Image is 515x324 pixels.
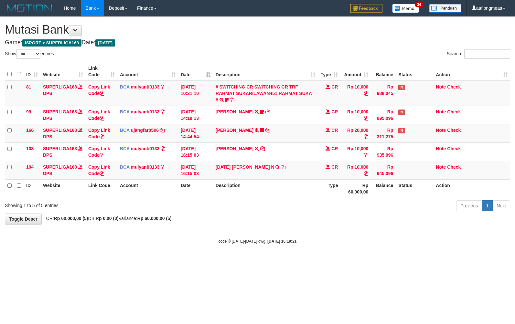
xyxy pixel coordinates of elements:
[464,49,510,59] input: Search:
[43,109,77,114] a: SUPERLIGA168
[161,84,165,89] a: Copy mulyanti0133 to clipboard
[371,124,396,142] td: Rp 311,275
[88,164,110,176] a: Copy Link Code
[371,179,396,198] th: Balance
[396,179,433,198] th: Status
[5,23,510,36] h1: Mutasi Bank
[429,4,461,13] img: panduan.png
[447,128,461,133] a: Check
[24,62,40,81] th: ID: activate to sort column ascending
[219,239,297,244] small: code © [DATE]-[DATE] dwg |
[371,161,396,179] td: Rp 945,096
[396,62,433,81] th: Status
[265,128,270,133] a: Copy NOVEN ELING PRAYOG to clipboard
[26,128,34,133] span: 166
[216,109,253,114] a: [PERSON_NAME]
[318,62,340,81] th: Type: activate to sort column ascending
[117,179,178,198] th: Account
[26,84,31,89] span: 81
[88,128,110,139] a: Copy Link Code
[340,106,371,124] td: Rp 10,000
[88,84,110,96] a: Copy Link Code
[436,146,446,151] a: Note
[120,164,130,170] span: BCA
[447,164,461,170] a: Check
[26,164,34,170] span: 104
[331,84,338,89] span: CR
[120,128,130,133] span: BCA
[16,49,40,59] select: Showentries
[331,146,338,151] span: CR
[40,106,86,124] td: DPS
[40,142,86,161] td: DPS
[281,164,285,170] a: Copy ZUL FIRMAN N to clipboard
[436,109,446,114] a: Note
[131,109,160,114] a: mulyanti0133
[40,62,86,81] th: Website: activate to sort column ascending
[54,216,88,221] strong: Rp 60.000,00 (5)
[340,142,371,161] td: Rp 10,000
[260,146,265,151] a: Copy ELSA MITCHEL to clipboard
[415,2,424,7] span: 34
[178,81,213,106] td: [DATE] 10:21:10
[137,216,172,221] strong: Rp 60.000,00 (5)
[5,214,42,225] a: Toggle Descr
[26,109,31,114] span: 99
[43,164,77,170] a: SUPERLIGA168
[161,146,165,151] a: Copy mulyanti0133 to clipboard
[447,109,461,114] a: Check
[364,134,368,139] a: Copy Rp 20,000 to clipboard
[131,84,160,89] a: mulyanti0133
[340,179,371,198] th: Rp 60.000,00
[86,179,117,198] th: Link Code
[267,239,296,244] strong: [DATE] 16:19:21
[447,146,461,151] a: Check
[5,49,54,59] label: Show entries
[213,62,318,81] th: Description: activate to sort column ascending
[398,128,405,133] span: Has Note
[364,171,368,176] a: Copy Rp 10,000 to clipboard
[216,164,274,170] a: [DATE] [PERSON_NAME] N
[216,128,253,133] a: [PERSON_NAME]
[131,128,159,133] a: ujangfar0506
[5,200,210,209] div: Showing 1 to 5 of 5 entries
[331,109,338,114] span: CR
[340,161,371,179] td: Rp 10,000
[160,128,165,133] a: Copy ujangfar0506 to clipboard
[398,85,405,90] span: Has Note
[371,142,396,161] td: Rp 935,096
[436,128,446,133] a: Note
[88,146,110,158] a: Copy Link Code
[88,109,110,121] a: Copy Link Code
[43,146,77,151] a: SUPERLIGA168
[436,164,446,170] a: Note
[364,91,368,96] a: Copy Rp 10,000 to clipboard
[447,84,461,89] a: Check
[392,4,419,13] img: Button%20Memo.svg
[213,179,318,198] th: Description
[447,49,510,59] label: Search:
[24,179,40,198] th: ID
[398,110,405,115] span: Has Note
[86,62,117,81] th: Link Code: activate to sort column ascending
[331,128,338,133] span: CR
[5,39,510,46] h4: Game: Date:
[120,84,130,89] span: BCA
[178,106,213,124] td: [DATE] 14:19:13
[436,84,446,89] a: Note
[364,152,368,158] a: Copy Rp 10,000 to clipboard
[178,124,213,142] td: [DATE] 14:44:54
[131,164,160,170] a: mulyanti0133
[331,164,338,170] span: CR
[371,81,396,106] td: Rp 988,045
[456,200,482,211] a: Previous
[482,200,493,211] a: 1
[26,146,34,151] span: 103
[492,200,510,211] a: Next
[40,81,86,106] td: DPS
[131,146,160,151] a: mulyanti0133
[350,4,382,13] img: Feedback.jpg
[364,116,368,121] a: Copy Rp 10,000 to clipboard
[178,142,213,161] td: [DATE] 16:15:03
[22,39,81,47] span: ISPORT > SUPERLIGA168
